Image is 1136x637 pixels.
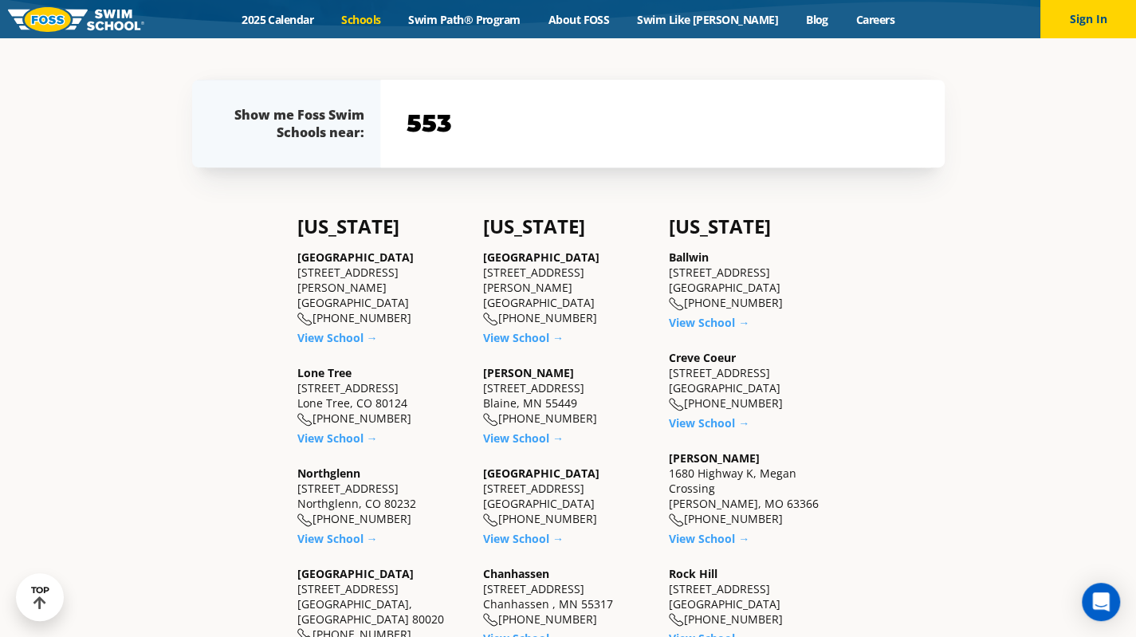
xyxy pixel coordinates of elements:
[483,531,564,546] a: View School →
[483,365,653,427] div: [STREET_ADDRESS] Blaine, MN 55449 [PHONE_NUMBER]
[669,415,749,431] a: View School →
[842,12,908,27] a: Careers
[297,250,467,326] div: [STREET_ADDRESS][PERSON_NAME] [GEOGRAPHIC_DATA] [PHONE_NUMBER]
[669,250,839,311] div: [STREET_ADDRESS] [GEOGRAPHIC_DATA] [PHONE_NUMBER]
[403,100,922,147] input: YOUR ZIP CODE
[669,513,684,527] img: location-phone-o-icon.svg
[623,12,792,27] a: Swim Like [PERSON_NAME]
[483,365,574,380] a: [PERSON_NAME]
[792,12,842,27] a: Blog
[669,566,717,581] a: Rock Hill
[8,7,144,32] img: FOSS Swim School Logo
[669,297,684,311] img: location-phone-o-icon.svg
[297,431,378,446] a: View School →
[669,350,736,365] a: Creve Coeur
[297,313,312,326] img: location-phone-o-icon.svg
[669,450,760,466] a: [PERSON_NAME]
[483,566,549,581] a: Chanhassen
[483,566,653,627] div: [STREET_ADDRESS] Chanhassen , MN 55317 [PHONE_NUMBER]
[483,250,653,326] div: [STREET_ADDRESS][PERSON_NAME] [GEOGRAPHIC_DATA] [PHONE_NUMBER]
[297,365,352,380] a: Lone Tree
[1082,583,1120,621] div: Open Intercom Messenger
[669,398,684,411] img: location-phone-o-icon.svg
[483,330,564,345] a: View School →
[483,613,498,627] img: location-phone-o-icon.svg
[297,513,312,527] img: location-phone-o-icon.svg
[669,450,839,527] div: 1680 Highway K, Megan Crossing [PERSON_NAME], MO 63366 [PHONE_NUMBER]
[297,531,378,546] a: View School →
[669,315,749,330] a: View School →
[669,350,839,411] div: [STREET_ADDRESS] [GEOGRAPHIC_DATA] [PHONE_NUMBER]
[483,413,498,427] img: location-phone-o-icon.svg
[483,513,498,527] img: location-phone-o-icon.svg
[297,215,467,238] h4: [US_STATE]
[669,531,749,546] a: View School →
[483,215,653,238] h4: [US_STATE]
[228,12,328,27] a: 2025 Calendar
[483,250,599,265] a: [GEOGRAPHIC_DATA]
[483,466,653,527] div: [STREET_ADDRESS] [GEOGRAPHIC_DATA] [PHONE_NUMBER]
[297,466,360,481] a: Northglenn
[297,250,414,265] a: [GEOGRAPHIC_DATA]
[483,431,564,446] a: View School →
[669,613,684,627] img: location-phone-o-icon.svg
[297,365,467,427] div: [STREET_ADDRESS] Lone Tree, CO 80124 [PHONE_NUMBER]
[669,215,839,238] h4: [US_STATE]
[297,566,414,581] a: [GEOGRAPHIC_DATA]
[483,466,599,481] a: [GEOGRAPHIC_DATA]
[483,313,498,326] img: location-phone-o-icon.svg
[669,250,709,265] a: Ballwin
[328,12,395,27] a: Schools
[31,585,49,610] div: TOP
[669,566,839,627] div: [STREET_ADDRESS] [GEOGRAPHIC_DATA] [PHONE_NUMBER]
[297,330,378,345] a: View School →
[534,12,623,27] a: About FOSS
[224,106,364,141] div: Show me Foss Swim Schools near:
[297,413,312,427] img: location-phone-o-icon.svg
[297,466,467,527] div: [STREET_ADDRESS] Northglenn, CO 80232 [PHONE_NUMBER]
[395,12,534,27] a: Swim Path® Program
